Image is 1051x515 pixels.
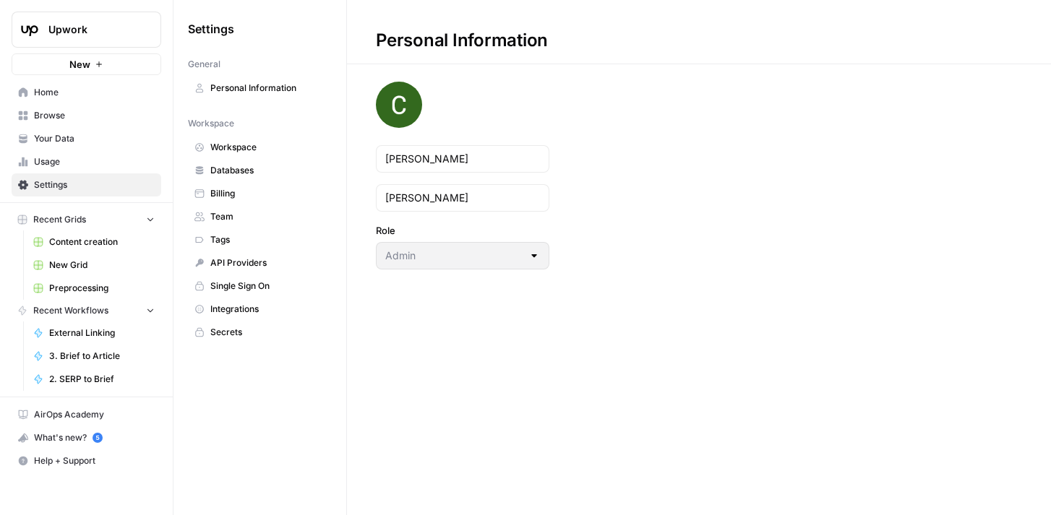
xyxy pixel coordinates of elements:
[12,300,161,321] button: Recent Workflows
[12,449,161,472] button: Help + Support
[69,57,90,72] span: New
[188,205,332,228] a: Team
[12,127,161,150] a: Your Data
[12,53,161,75] button: New
[188,136,332,159] a: Workspace
[33,304,108,317] span: Recent Workflows
[188,274,332,298] a: Single Sign On
[210,280,325,293] span: Single Sign On
[12,426,161,449] button: What's new? 5
[27,321,161,345] a: External Linking
[188,159,332,182] a: Databases
[210,210,325,223] span: Team
[210,303,325,316] span: Integrations
[27,254,161,277] a: New Grid
[95,434,99,441] text: 5
[347,29,577,52] div: Personal Information
[188,182,332,205] a: Billing
[49,259,155,272] span: New Grid
[12,403,161,426] a: AirOps Academy
[27,345,161,368] a: 3. Brief to Article
[12,173,161,196] a: Settings
[17,17,43,43] img: Upwork Logo
[12,81,161,104] a: Home
[34,86,155,99] span: Home
[49,350,155,363] span: 3. Brief to Article
[49,235,155,248] span: Content creation
[12,12,161,48] button: Workspace: Upwork
[210,326,325,339] span: Secrets
[34,178,155,191] span: Settings
[188,117,234,130] span: Workspace
[48,22,136,37] span: Upwork
[34,155,155,168] span: Usage
[376,82,422,128] img: avatar
[210,256,325,269] span: API Providers
[188,321,332,344] a: Secrets
[188,58,220,71] span: General
[27,230,161,254] a: Content creation
[210,233,325,246] span: Tags
[188,298,332,321] a: Integrations
[188,20,234,38] span: Settings
[33,213,86,226] span: Recent Grids
[49,282,155,295] span: Preprocessing
[188,251,332,274] a: API Providers
[12,209,161,230] button: Recent Grids
[34,109,155,122] span: Browse
[12,104,161,127] a: Browse
[34,408,155,421] span: AirOps Academy
[27,277,161,300] a: Preprocessing
[376,223,549,238] label: Role
[210,187,325,200] span: Billing
[12,150,161,173] a: Usage
[210,164,325,177] span: Databases
[49,373,155,386] span: 2. SERP to Brief
[210,141,325,154] span: Workspace
[34,132,155,145] span: Your Data
[188,228,332,251] a: Tags
[210,82,325,95] span: Personal Information
[188,77,332,100] a: Personal Information
[34,454,155,467] span: Help + Support
[27,368,161,391] a: 2. SERP to Brief
[93,433,103,443] a: 5
[12,427,160,449] div: What's new?
[49,326,155,339] span: External Linking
